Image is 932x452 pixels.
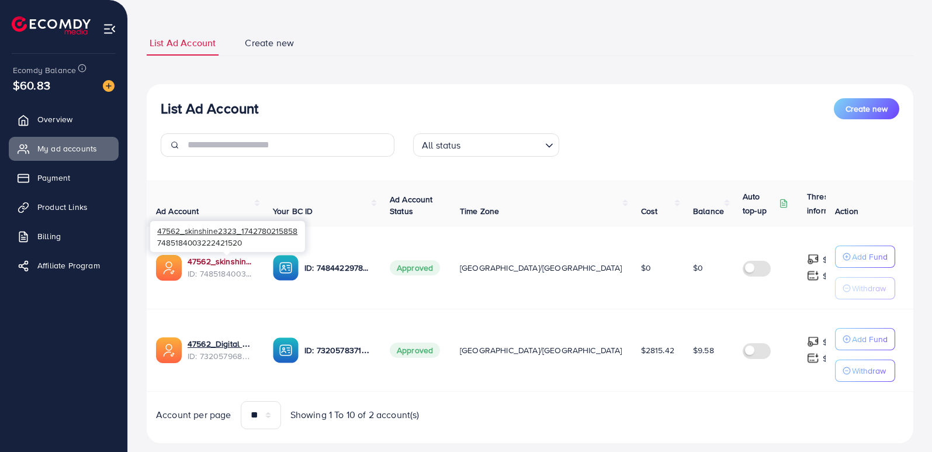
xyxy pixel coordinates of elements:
span: Affiliate Program [37,260,100,271]
span: $2815.42 [641,344,674,356]
img: top-up amount [807,352,819,364]
span: Your BC ID [273,205,313,217]
a: 47562_Digital Life_1704455289827 [188,338,254,350]
span: Cost [641,205,658,217]
button: Withdraw [835,277,895,299]
span: ID: 7320579682615738370 [188,350,254,362]
p: Threshold information [807,189,864,218]
a: 47562_skinshine2323_1742780215858 [188,256,254,267]
div: Search for option [413,133,559,157]
img: ic-ba-acc.ded83a64.svg [273,337,299,363]
span: Product Links [37,201,88,213]
span: [GEOGRAPHIC_DATA]/[GEOGRAPHIC_DATA] [460,344,622,356]
img: ic-ads-acc.e4c84228.svg [156,255,182,281]
span: Ad Account Status [390,194,433,217]
span: $0 [641,262,651,274]
p: $ 20 [823,335,840,349]
p: $ --- [823,253,837,267]
a: Billing [9,225,119,248]
p: ID: 7320578371040411649 [304,343,371,357]
span: $0 [693,262,703,274]
button: Withdraw [835,360,895,382]
p: Auto top-up [743,189,777,218]
input: Search for option [465,134,541,154]
span: Ad Account [156,205,199,217]
h3: List Ad Account [161,100,258,117]
div: <span class='underline'>47562_Digital Life_1704455289827</span></br>7320579682615738370 [188,338,254,362]
span: Approved [390,343,440,358]
img: ic-ads-acc.e4c84228.svg [156,337,182,363]
span: Account per page [156,408,231,422]
img: top-up amount [807,253,819,265]
span: List Ad Account [150,36,216,50]
a: Affiliate Program [9,254,119,277]
p: Withdraw [852,364,886,378]
span: Time Zone [460,205,499,217]
span: Billing [37,230,61,242]
img: top-up amount [807,270,819,282]
span: Payment [37,172,70,184]
span: Ecomdy Balance [13,64,76,76]
img: menu [103,22,116,36]
span: My ad accounts [37,143,97,154]
p: $ --- [823,269,837,283]
img: ic-ba-acc.ded83a64.svg [273,255,299,281]
p: Add Fund [852,332,888,346]
span: Create new [245,36,294,50]
a: My ad accounts [9,137,119,160]
span: $9.58 [693,344,714,356]
button: Create new [834,98,899,119]
p: ID: 7484422978257109008 [304,261,371,275]
button: Add Fund [835,246,895,268]
span: Approved [390,260,440,275]
span: $60.83 [13,77,50,94]
span: Showing 1 To 10 of 2 account(s) [290,408,420,422]
div: 7485184003222421520 [150,221,305,252]
span: All status [420,137,463,154]
span: 47562_skinshine2323_1742780215858 [157,225,297,236]
img: top-up amount [807,336,819,348]
span: Create new [846,103,888,115]
a: Overview [9,108,119,131]
span: Overview [37,113,72,125]
a: Payment [9,166,119,189]
span: ID: 7485184003222421520 [188,268,254,280]
p: Withdraw [852,281,886,295]
span: Action [835,205,858,217]
img: image [103,80,115,92]
a: Product Links [9,195,119,219]
p: Add Fund [852,250,888,264]
img: logo [12,16,91,34]
span: Balance [693,205,724,217]
p: $ 50 [823,351,840,365]
button: Add Fund [835,328,895,350]
iframe: Chat [882,399,923,443]
span: [GEOGRAPHIC_DATA]/[GEOGRAPHIC_DATA] [460,262,622,274]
